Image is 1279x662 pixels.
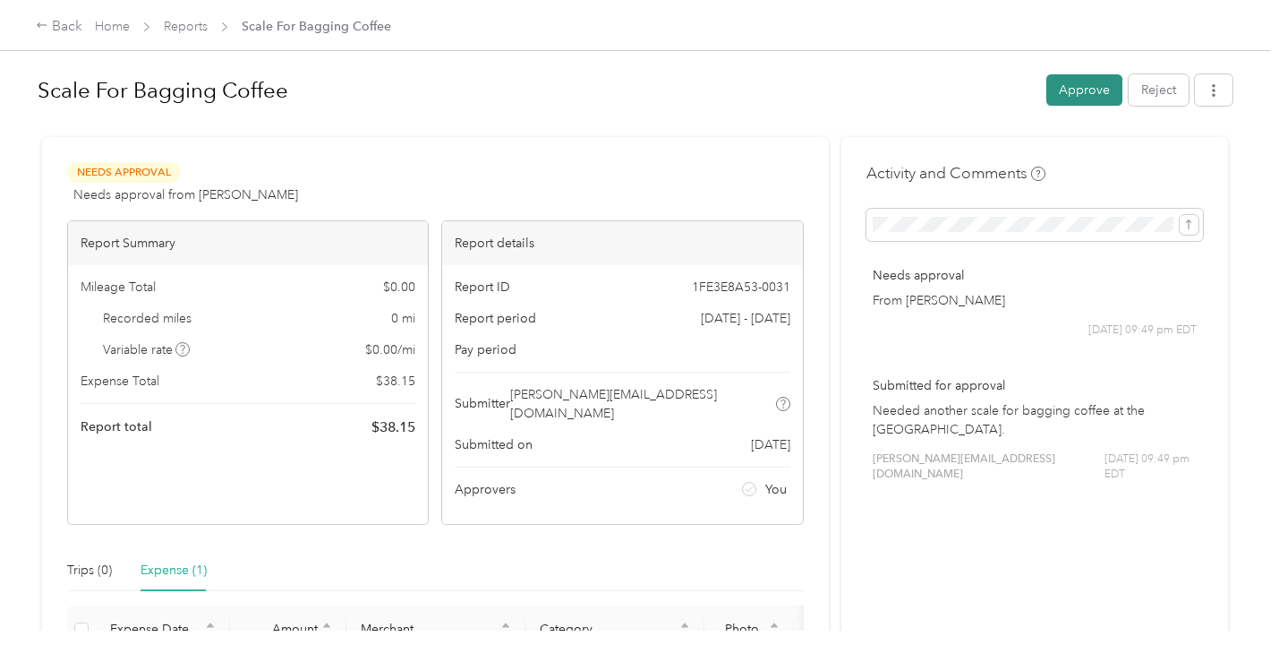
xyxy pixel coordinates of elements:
th: Category [525,606,704,655]
th: Amount [230,606,346,655]
span: caret-down [321,628,332,639]
span: Photo [719,622,765,637]
p: Needed another scale for bagging coffee at the [GEOGRAPHIC_DATA]. [873,401,1197,439]
span: Needs Approval [67,162,180,183]
iframe: Everlance-gr Chat Button Frame [1179,562,1279,662]
th: Photo [704,606,794,655]
span: caret-up [321,620,332,631]
button: Approve [1046,74,1122,106]
span: Needs approval from [PERSON_NAME] [73,185,298,204]
span: caret-up [205,620,216,631]
div: Expense (1) [141,561,207,580]
span: Pay period [455,340,516,359]
span: Expense Total [81,372,159,391]
span: Report total [81,417,152,436]
span: [PERSON_NAME][EMAIL_ADDRESS][DOMAIN_NAME] [873,451,1104,483]
p: Submitted for approval [873,376,1197,395]
span: caret-down [205,628,216,639]
span: Merchant [361,622,497,637]
span: Recorded miles [103,309,192,328]
a: Home [95,19,130,34]
span: 1FE3E8A53-0031 [692,278,790,297]
span: $ 0.00 [383,278,415,297]
span: You [765,480,787,499]
span: $ 0.00 / mi [365,340,415,359]
span: [DATE] [751,435,790,454]
span: [DATE] 09:49 pm EDT [1088,322,1197,339]
span: Expense Date [110,622,201,637]
span: [DATE] - [DATE] [701,309,790,328]
div: Trips (0) [67,561,112,580]
span: Report ID [455,278,510,297]
span: [DATE] 09:49 pm EDT [1104,451,1197,483]
span: Amount [244,622,318,637]
span: Submitted on [455,435,533,454]
div: Report Summary [68,221,428,265]
span: Category [540,622,676,637]
span: caret-down [500,628,511,639]
th: Merchant [346,606,525,655]
span: Mileage Total [81,278,156,297]
span: $ 38.15 [376,372,415,391]
span: Report period [455,309,536,328]
span: 0 mi [391,309,415,328]
th: Notes [794,606,883,655]
p: From [PERSON_NAME] [873,291,1197,310]
span: caret-down [679,628,690,639]
p: Needs approval [873,266,1197,285]
h4: Activity and Comments [866,162,1045,185]
span: [PERSON_NAME][EMAIL_ADDRESS][DOMAIN_NAME] [510,385,772,423]
span: caret-up [769,620,780,631]
span: Submitter [455,394,510,413]
div: Back [36,16,82,38]
span: caret-up [679,620,690,631]
button: Reject [1129,74,1189,106]
span: caret-down [769,628,780,639]
h1: Scale For Bagging Coffee [38,69,1034,112]
span: Approvers [455,480,516,499]
span: $ 38.15 [371,417,415,438]
th: Expense Date [96,606,230,655]
span: Variable rate [103,340,191,359]
span: caret-up [500,620,511,631]
a: Reports [164,19,208,34]
span: Scale For Bagging Coffee [242,17,391,36]
div: Report details [442,221,802,265]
